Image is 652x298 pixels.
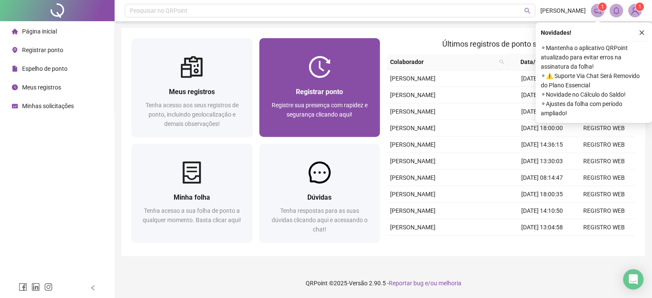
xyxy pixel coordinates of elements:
[541,71,647,90] span: ⚬ ⚠️ Suporte Via Chat Será Removido do Plano Essencial
[573,153,635,170] td: REGISTRO WEB
[635,3,644,11] sup: Atualize o seu contato no menu Meus Dados
[390,141,436,148] span: [PERSON_NAME]
[146,102,239,127] span: Tenha acesso aos seus registros de ponto, incluindo geolocalização e demais observações!
[511,153,573,170] td: [DATE] 13:30:03
[22,47,63,53] span: Registrar ponto
[389,280,461,287] span: Reportar bug e/ou melhoria
[90,285,96,291] span: left
[22,103,74,109] span: Minhas solicitações
[44,283,53,291] span: instagram
[390,207,436,214] span: [PERSON_NAME]
[511,87,573,103] td: [DATE] 14:45:55
[22,84,61,91] span: Meus registros
[541,28,571,37] span: Novidades !
[511,120,573,136] td: [DATE] 18:00:00
[22,65,67,72] span: Espelho de ponto
[390,75,436,82] span: [PERSON_NAME]
[638,4,641,10] span: 1
[390,108,436,115] span: [PERSON_NAME]
[19,283,27,291] span: facebook
[639,30,645,36] span: close
[307,193,332,201] span: Dúvidas
[390,158,436,164] span: [PERSON_NAME]
[12,28,18,34] span: home
[511,170,573,186] td: [DATE] 08:14:47
[442,39,579,48] span: Últimos registros de ponto sincronizados
[511,236,573,252] td: [DATE] 18:00:18
[390,174,436,181] span: [PERSON_NAME]
[390,191,436,198] span: [PERSON_NAME]
[132,38,253,137] a: Meus registrosTenha acesso aos seus registros de ponto, incluindo geolocalização e demais observa...
[390,57,496,67] span: Colaborador
[511,186,573,203] td: [DATE] 18:00:35
[259,38,380,137] a: Registrar pontoRegistre sua presença com rapidez e segurança clicando aqui!
[573,219,635,236] td: REGISTRO WEB
[22,28,57,35] span: Página inicial
[12,103,18,109] span: schedule
[272,207,368,233] span: Tenha respostas para as suas dúvidas clicando aqui e acessando o chat!
[296,88,343,96] span: Registrar ponto
[143,207,241,223] span: Tenha acesso a sua folha de ponto a qualquer momento. Basta clicar aqui!
[174,193,210,201] span: Minha folha
[573,136,635,153] td: REGISTRO WEB
[169,88,215,96] span: Meus registros
[573,186,635,203] td: REGISTRO WEB
[31,283,40,291] span: linkedin
[508,54,568,70] th: Data/Hora
[12,84,18,90] span: clock-circle
[390,224,436,231] span: [PERSON_NAME]
[511,219,573,236] td: [DATE] 13:04:58
[115,268,652,298] footer: QRPoint © 2025 - 2.90.5 -
[259,144,380,242] a: DúvidasTenha respostas para as suas dúvidas clicando aqui e acessando o chat!
[497,56,506,68] span: search
[390,92,436,98] span: [PERSON_NAME]
[132,144,253,242] a: Minha folhaTenha acesso a sua folha de ponto a qualquer momento. Basta clicar aqui!
[540,6,586,15] span: [PERSON_NAME]
[511,103,573,120] td: [DATE] 13:38:31
[390,125,436,131] span: [PERSON_NAME]
[349,280,368,287] span: Versão
[524,8,531,14] span: search
[594,7,601,14] span: notification
[541,90,647,99] span: ⚬ Novidade no Cálculo do Saldo!
[541,99,647,118] span: ⚬ Ajustes da folha com período ampliado!
[613,7,620,14] span: bell
[12,47,18,53] span: environment
[499,59,504,64] span: search
[573,203,635,219] td: REGISTRO WEB
[541,43,647,71] span: ⚬ Mantenha o aplicativo QRPoint atualizado para evitar erros na assinatura da folha!
[598,3,607,11] sup: 1
[573,170,635,186] td: REGISTRO WEB
[511,70,573,87] td: [DATE] 16:59:42
[629,4,641,17] img: 92200
[511,203,573,219] td: [DATE] 14:10:50
[601,4,604,10] span: 1
[12,66,18,72] span: file
[573,236,635,252] td: REGISTRO WEB
[511,57,558,67] span: Data/Hora
[511,136,573,153] td: [DATE] 14:36:15
[623,269,644,290] div: Open Intercom Messenger
[272,102,368,118] span: Registre sua presença com rapidez e segurança clicando aqui!
[573,120,635,136] td: REGISTRO WEB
